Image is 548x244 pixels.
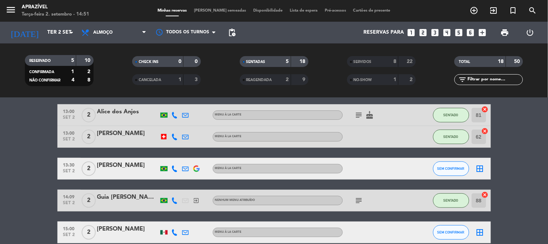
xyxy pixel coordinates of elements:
[97,161,159,170] div: [PERSON_NAME]
[355,111,363,119] i: subject
[60,137,78,145] span: set 2
[458,75,467,84] i: filter_list
[518,22,543,43] div: LOG OUT
[482,127,489,135] i: cancel
[476,228,484,237] i: border_all
[60,232,78,241] span: set 2
[60,115,78,123] span: set 2
[466,28,475,37] i: looks_6
[470,6,479,15] i: add_circle_outline
[478,28,487,37] i: add_box
[60,192,78,201] span: 14:09
[67,28,76,37] i: arrow_drop_down
[97,224,159,234] div: [PERSON_NAME]
[71,69,74,74] strong: 1
[71,58,74,63] strong: 5
[215,113,242,116] span: Menu À La Carte
[393,77,396,82] strong: 1
[60,201,78,209] span: set 2
[5,25,44,41] i: [DATE]
[286,59,289,64] strong: 5
[97,193,159,202] div: Guia [PERSON_NAME]
[215,231,242,234] span: Menu À La Carte
[82,193,96,208] span: 2
[410,77,414,82] strong: 2
[29,59,51,63] span: RESERVADO
[363,30,404,35] span: Reservas para
[5,4,16,18] button: menu
[433,130,469,144] button: SENTADO
[467,76,523,84] input: Filtrar por nome...
[178,59,181,64] strong: 0
[82,225,96,240] span: 2
[29,70,54,74] span: CONFIRMADA
[93,30,113,35] span: Almoço
[437,230,465,234] span: SEM CONFIRMAR
[139,60,159,64] span: CHECK INS
[355,196,363,205] i: subject
[29,79,60,82] span: NÃO CONFIRMAR
[246,78,272,82] span: REAGENDADA
[22,11,89,18] div: Terça-feira 2. setembro - 14:51
[215,135,242,138] span: Menu À La Carte
[482,106,489,113] i: cancel
[509,6,518,15] i: turned_in_not
[366,111,374,119] i: cake
[528,6,537,15] i: search
[393,59,396,64] strong: 8
[459,60,470,64] span: TOTAL
[215,199,255,202] span: Nenhum menu atribuído
[178,77,181,82] strong: 1
[87,77,92,83] strong: 8
[72,77,74,83] strong: 4
[195,59,199,64] strong: 0
[286,9,321,13] span: Lista de espera
[433,161,469,176] button: SEM CONFIRMAR
[430,28,440,37] i: looks_3
[22,4,89,11] div: Aprazível
[250,9,286,13] span: Disponibilidade
[193,165,200,172] img: google-logo.png
[190,9,250,13] span: [PERSON_NAME] semeadas
[60,169,78,177] span: set 2
[489,6,498,15] i: exit_to_app
[139,78,161,82] span: CANCELADA
[437,167,465,171] span: SEM CONFIRMAR
[433,193,469,208] button: SENTADO
[60,129,78,137] span: 13:00
[501,28,509,37] span: print
[60,224,78,232] span: 15:00
[498,59,504,64] strong: 18
[444,198,458,202] span: SENTADO
[246,60,266,64] span: SENTADAS
[97,129,159,138] div: [PERSON_NAME]
[444,113,458,117] span: SENTADO
[302,77,307,82] strong: 9
[354,60,372,64] span: SERVIDOS
[82,130,96,144] span: 2
[82,108,96,122] span: 2
[5,4,16,15] i: menu
[60,107,78,115] span: 13:00
[286,77,289,82] strong: 2
[60,160,78,169] span: 13:30
[193,197,200,204] i: exit_to_app
[406,28,416,37] i: looks_one
[418,28,428,37] i: looks_two
[87,69,92,74] strong: 2
[454,28,463,37] i: looks_5
[476,164,484,173] i: border_all
[215,167,242,170] span: Menu À La Carte
[228,28,236,37] span: pending_actions
[195,77,199,82] strong: 3
[407,59,414,64] strong: 22
[97,107,159,117] div: Alice dos Anjos
[444,135,458,139] span: SENTADO
[433,108,469,122] button: SENTADO
[482,191,489,198] i: cancel
[350,9,394,13] span: Cartões de presente
[433,225,469,240] button: SEM CONFIRMAR
[442,28,452,37] i: looks_4
[299,59,307,64] strong: 18
[154,9,190,13] span: Minhas reservas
